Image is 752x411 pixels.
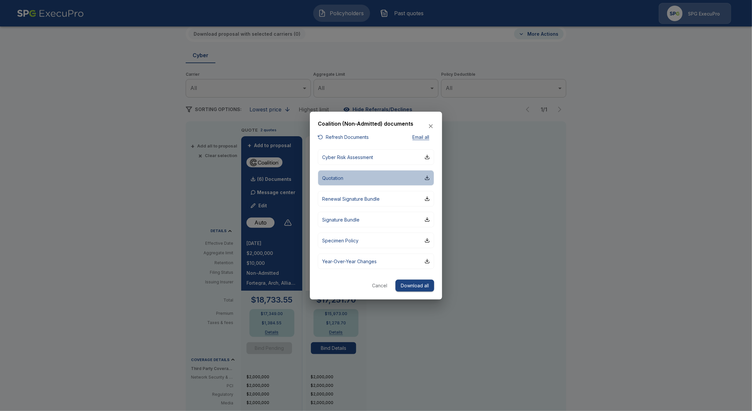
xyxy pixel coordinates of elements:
[318,133,369,142] button: Refresh Documents
[322,153,373,160] p: Cyber Risk Assessment
[318,119,413,128] h6: Coalition (Non-Admitted) documents
[322,195,380,202] p: Renewal Signature Bundle
[408,133,434,142] button: Email all
[318,253,434,269] button: Year-Over-Year Changes
[322,258,377,265] p: Year-Over-Year Changes
[322,216,359,223] p: Signature Bundle
[318,170,434,185] button: Quotation
[318,191,434,206] button: Renewal Signature Bundle
[318,149,434,165] button: Cyber Risk Assessment
[322,237,358,244] p: Specimen Policy
[322,174,343,181] p: Quotation
[369,279,390,292] button: Cancel
[395,279,434,292] button: Download all
[318,232,434,248] button: Specimen Policy
[318,212,434,227] button: Signature Bundle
